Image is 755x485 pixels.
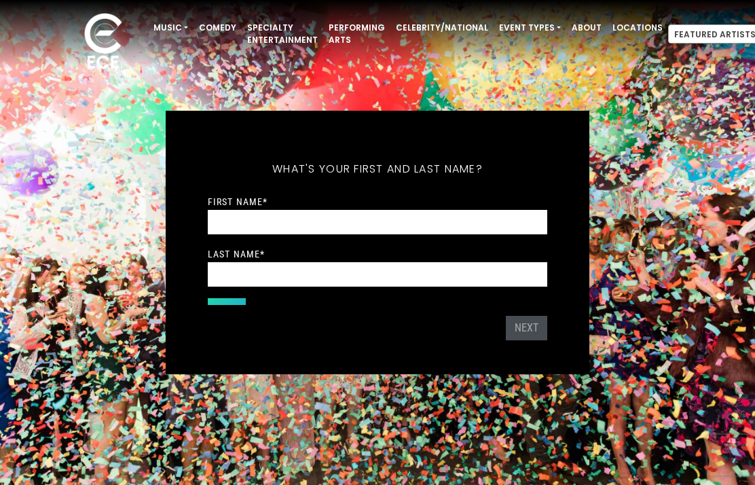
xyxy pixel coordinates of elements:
a: Comedy [194,16,242,39]
h5: What's your first and last name? [208,145,547,194]
a: Performing Arts [323,16,390,52]
a: Event Types [494,16,566,39]
label: First Name [208,196,268,208]
a: Celebrity/National [390,16,494,39]
a: Music [148,16,194,39]
a: About [566,16,607,39]
a: Specialty Entertainment [242,16,323,52]
label: Last Name [208,248,265,260]
img: ece_new_logo_whitev2-1.png [69,10,137,75]
a: Locations [607,16,668,39]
